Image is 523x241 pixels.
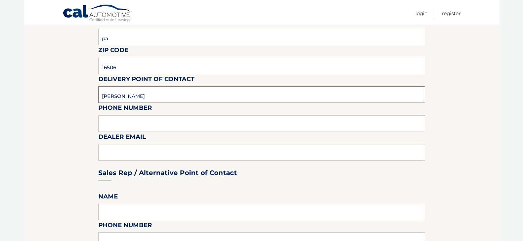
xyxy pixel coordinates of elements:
[63,4,132,23] a: Cal Automotive
[415,8,428,19] a: Login
[98,103,152,115] label: Phone Number
[98,45,128,57] label: Zip Code
[98,132,146,144] label: Dealer Email
[98,220,152,232] label: Phone Number
[98,192,118,204] label: Name
[442,8,461,19] a: Register
[98,169,237,177] h3: Sales Rep / Alternative Point of Contact
[98,74,194,86] label: Delivery Point of Contact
